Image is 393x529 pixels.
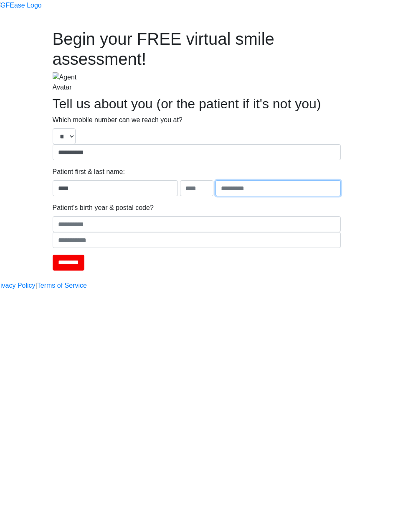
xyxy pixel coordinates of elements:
a: | [35,281,37,291]
label: Patient first & last name: [53,167,125,177]
label: Patient's birth year & postal code? [53,203,154,213]
img: Agent Avatar [53,72,90,92]
a: Terms of Service [37,281,87,291]
h1: Begin your FREE virtual smile assessment! [53,29,341,69]
label: Which mobile number can we reach you at? [53,115,183,125]
h2: Tell us about you (or the patient if it's not you) [53,96,341,112]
